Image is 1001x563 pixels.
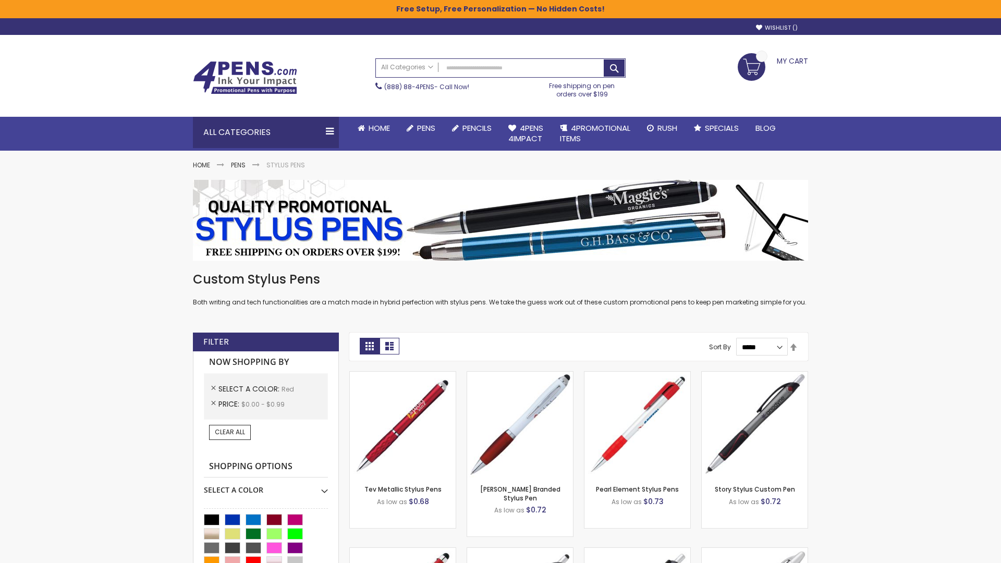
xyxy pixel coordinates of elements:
[349,117,398,140] a: Home
[398,117,444,140] a: Pens
[444,117,500,140] a: Pencils
[480,485,560,502] a: [PERSON_NAME] Branded Stylus Pen
[657,123,677,133] span: Rush
[584,547,690,556] a: Souvenir® Anthem Stylus Pen-Red
[584,371,690,380] a: Pearl Element Stylus Pens-Red
[761,496,781,507] span: $0.72
[364,485,442,494] a: Tev Metallic Stylus Pens
[241,400,285,409] span: $0.00 - $0.99
[369,123,390,133] span: Home
[266,161,305,169] strong: Stylus Pens
[462,123,492,133] span: Pencils
[231,161,246,169] a: Pens
[552,117,639,151] a: 4PROMOTIONALITEMS
[467,547,573,556] a: Souvenir® Emblem Stylus Pen-Red
[560,123,630,144] span: 4PROMOTIONAL ITEMS
[204,456,328,478] strong: Shopping Options
[218,399,241,409] span: Price
[755,123,776,133] span: Blog
[612,497,642,506] span: As low as
[467,372,573,478] img: Ion White Branded Stylus Pen-Red
[705,123,739,133] span: Specials
[193,117,339,148] div: All Categories
[596,485,679,494] a: Pearl Element Stylus Pens
[526,505,546,515] span: $0.72
[204,478,328,495] div: Select A Color
[218,384,282,394] span: Select A Color
[350,371,456,380] a: Tev Metallic Stylus Pens-Red
[539,78,626,99] div: Free shipping on pen orders over $199
[709,342,731,351] label: Sort By
[193,180,808,261] img: Stylus Pens
[376,59,438,76] a: All Categories
[350,547,456,556] a: Custom Stylus Grip Pens-Red
[702,371,808,380] a: Story Stylus Custom Pen-Red
[282,385,294,394] span: Red
[639,117,686,140] a: Rush
[377,497,407,506] span: As low as
[715,485,795,494] a: Story Stylus Custom Pen
[215,427,245,436] span: Clear All
[409,496,429,507] span: $0.68
[494,506,524,515] span: As low as
[209,425,251,439] a: Clear All
[643,496,664,507] span: $0.73
[702,547,808,556] a: Twist Highlighter-Pen Stylus Combo-Red
[686,117,747,140] a: Specials
[584,372,690,478] img: Pearl Element Stylus Pens-Red
[500,117,552,151] a: 4Pens4impact
[747,117,784,140] a: Blog
[193,271,808,307] div: Both writing and tech functionalities are a match made in hybrid perfection with stylus pens. We ...
[193,271,808,288] h1: Custom Stylus Pens
[756,24,798,32] a: Wishlist
[350,372,456,478] img: Tev Metallic Stylus Pens-Red
[203,336,229,348] strong: Filter
[193,161,210,169] a: Home
[384,82,434,91] a: (888) 88-4PENS
[417,123,435,133] span: Pens
[467,371,573,380] a: Ion White Branded Stylus Pen-Red
[204,351,328,373] strong: Now Shopping by
[384,82,469,91] span: - Call Now!
[702,372,808,478] img: Story Stylus Custom Pen-Red
[508,123,543,144] span: 4Pens 4impact
[193,61,297,94] img: 4Pens Custom Pens and Promotional Products
[729,497,759,506] span: As low as
[360,338,380,354] strong: Grid
[381,63,433,71] span: All Categories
